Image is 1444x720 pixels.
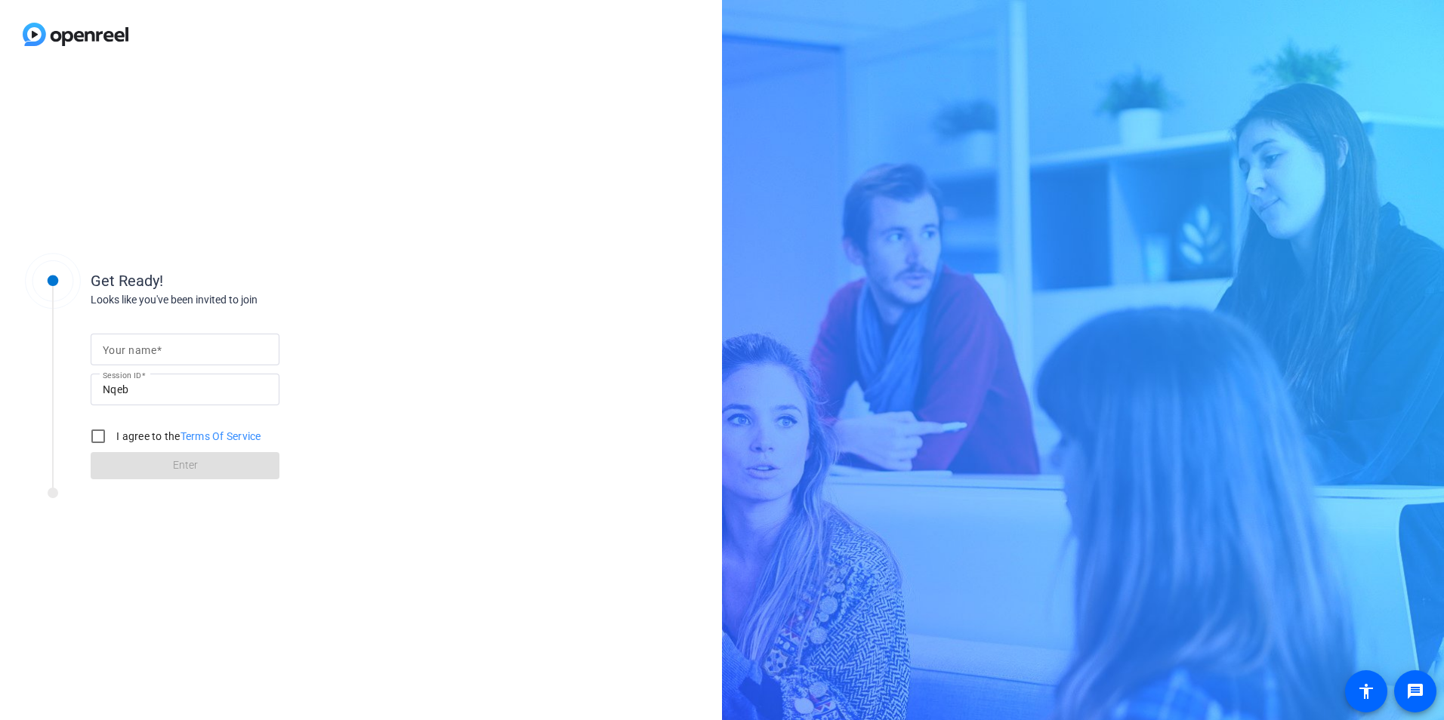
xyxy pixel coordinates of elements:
[103,344,156,356] mat-label: Your name
[91,292,393,308] div: Looks like you've been invited to join
[180,430,261,442] a: Terms Of Service
[1406,682,1424,700] mat-icon: message
[103,371,141,380] mat-label: Session ID
[1357,682,1375,700] mat-icon: accessibility
[113,429,261,444] label: I agree to the
[91,269,393,292] div: Get Ready!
